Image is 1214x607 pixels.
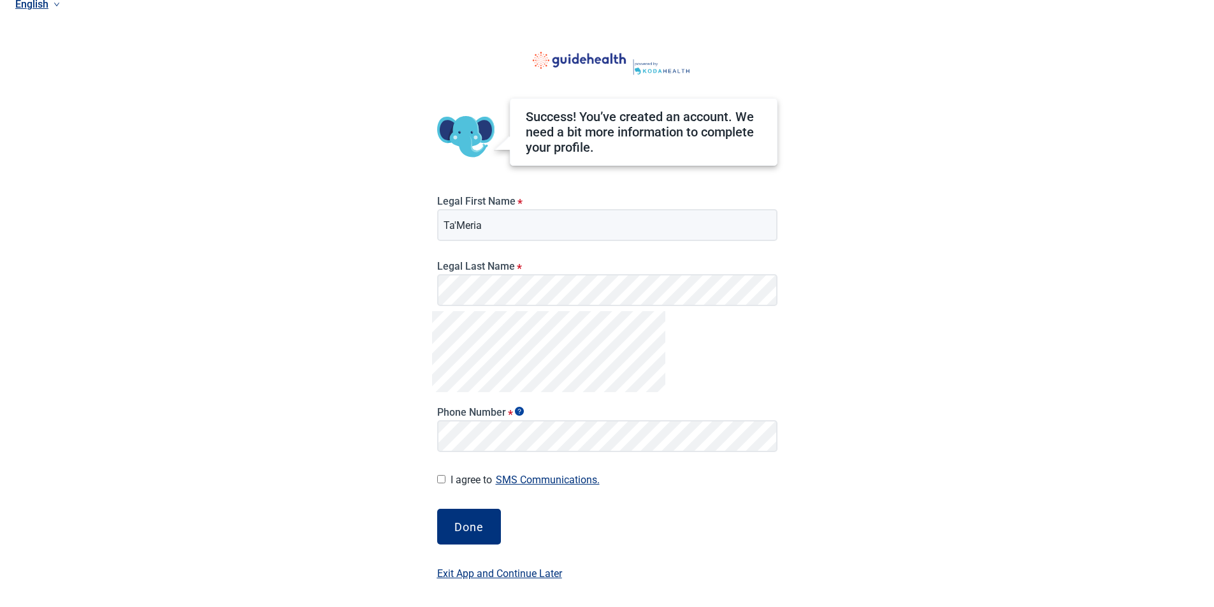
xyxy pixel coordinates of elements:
label: Legal Last Name [437,260,777,272]
button: I agree to [492,471,603,488]
img: Koda Elephant [437,108,495,166]
img: Koda Health [505,43,709,75]
span: Show tooltip [515,407,524,416]
label: Legal First Name [437,195,777,207]
label: Exit App and Continue Later [437,566,562,581]
button: Exit App and Continue Later [437,565,562,607]
label: I agree to [451,471,777,488]
button: Done [437,509,501,545]
span: down [54,1,60,8]
div: Success! You’ve created an account. We need a bit more information to complete your profile. [526,109,762,155]
label: Phone Number [437,406,777,418]
div: Done [454,520,484,533]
